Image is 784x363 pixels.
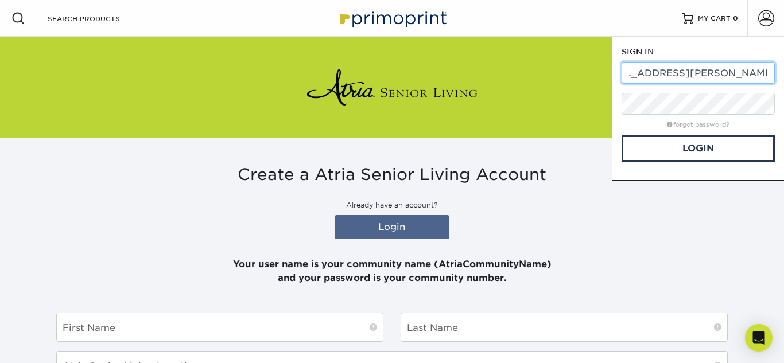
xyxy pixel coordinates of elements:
p: Your user name is your community name (AtriaCommunityName) and your password is your community nu... [56,244,728,285]
input: SEARCH PRODUCTS..... [46,11,158,25]
span: 0 [733,14,738,22]
span: SIGN IN [622,47,654,56]
h3: Create a Atria Senior Living Account [56,165,728,185]
p: Already have an account? [56,200,728,210]
a: Login [335,215,449,239]
input: Email [622,62,775,84]
a: Login [622,135,775,162]
img: Atria Senior Living [306,64,478,110]
div: Open Intercom Messenger [745,324,773,352]
span: MY CART [698,14,731,24]
img: Primoprint [335,6,449,30]
a: forgot password? [667,121,729,128]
